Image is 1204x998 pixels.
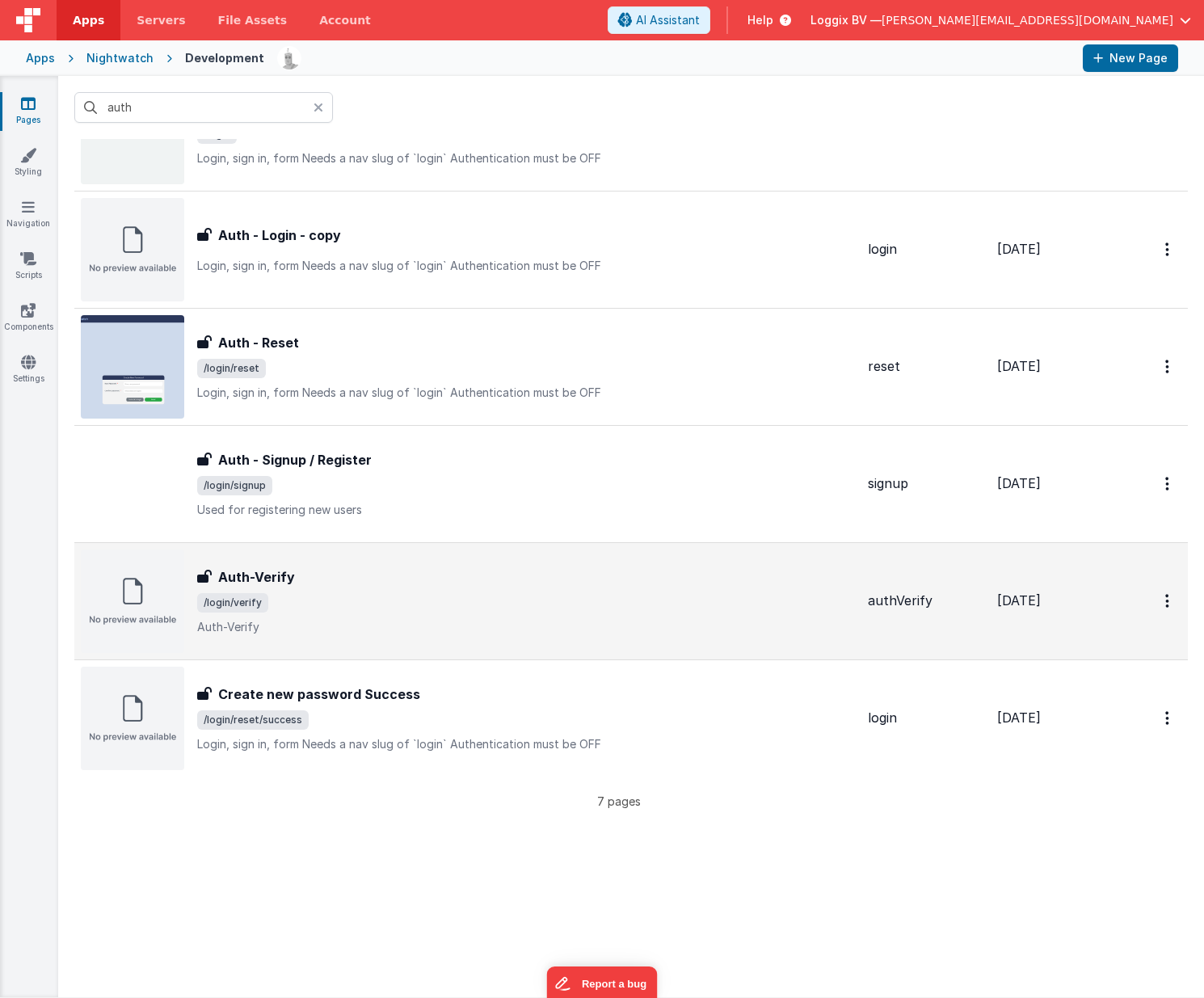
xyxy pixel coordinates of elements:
[810,12,882,28] span: Loggix BV —
[868,357,984,376] div: reset
[197,736,855,752] p: Login, sign in, form Needs a nav slug of `login` Authentication must be OFF
[218,684,420,704] h3: Create new password Success
[636,12,700,28] span: AI Assistant
[197,258,855,274] p: Login, sign in, form Needs a nav slug of `login` Authentication must be OFF
[26,50,55,66] div: Apps
[997,241,1041,257] span: [DATE]
[74,793,1164,810] p: 7 pages
[868,709,984,727] div: login
[997,358,1041,374] span: [DATE]
[197,502,855,518] p: Used for registering new users
[997,475,1041,491] span: [DATE]
[197,359,266,378] span: /login/reset
[868,592,984,610] div: authVerify
[747,12,773,28] span: Help
[868,474,984,493] div: signup
[218,12,288,28] span: File Assets
[1083,44,1178,72] button: New Page
[197,476,272,495] span: /login/signup
[197,150,855,166] p: Login, sign in, form Needs a nav slug of `login` Authentication must be OFF
[1156,584,1181,617] button: Options
[197,593,268,613] span: /login/verify
[1156,467,1181,500] button: Options
[1156,350,1181,383] button: Options
[882,12,1173,28] span: [PERSON_NAME][EMAIL_ADDRESS][DOMAIN_NAME]
[197,619,855,635] p: Auth-Verify
[197,710,309,730] span: /login/reset/success
[997,710,1041,726] span: [DATE]
[86,50,154,66] div: Nightwatch
[868,240,984,259] div: login
[197,385,855,401] p: Login, sign in, form Needs a nav slug of `login` Authentication must be OFF
[185,50,264,66] div: Development
[73,12,104,28] span: Apps
[278,47,301,69] img: 8680f2e33f8582c110850de3bcb7af0f
[218,450,372,470] h3: Auth - Signup / Register
[218,567,295,587] h3: Auth-Verify
[608,6,710,34] button: AI Assistant
[218,225,341,245] h3: Auth - Login - copy
[1156,701,1181,735] button: Options
[997,592,1041,608] span: [DATE]
[137,12,185,28] span: Servers
[1156,233,1181,266] button: Options
[810,12,1191,28] button: Loggix BV — [PERSON_NAME][EMAIL_ADDRESS][DOMAIN_NAME]
[218,333,299,352] h3: Auth - Reset
[74,92,333,123] input: Search pages, id's ...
